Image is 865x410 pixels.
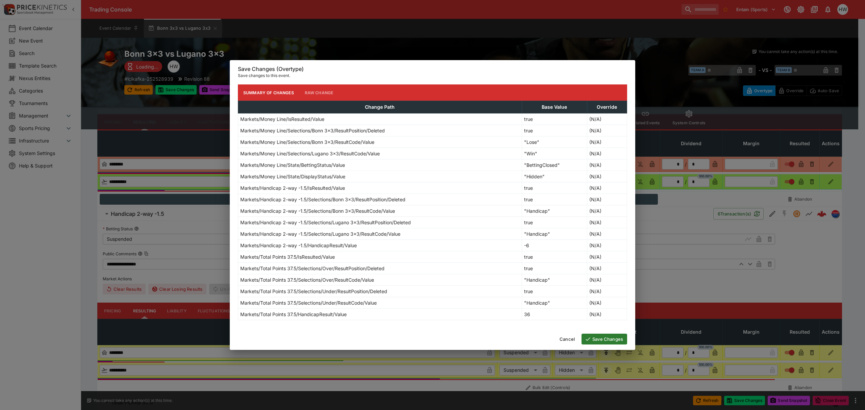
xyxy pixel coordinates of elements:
td: (N/A) [587,194,627,205]
p: Markets/Total Points 37.5/Selections/Under/ResultCode/Value [240,299,377,306]
button: Save Changes [582,334,627,344]
td: (N/A) [587,136,627,148]
td: true [522,251,587,263]
p: Markets/Total Points 37.5/Selections/Over/ResultPosition/Deleted [240,265,385,272]
td: true [522,194,587,205]
p: Markets/Handicap 2-way -1.5/Selections/Lugano 3x3/ResultPosition/Deleted [240,219,411,226]
td: (N/A) [587,125,627,136]
td: 36 [522,309,587,320]
td: "Hidden" [522,171,587,182]
th: Override [587,101,627,113]
td: (N/A) [587,182,627,194]
p: Markets/Handicap 2-way -1.5/HandicapResult/Value [240,242,357,249]
td: (N/A) [587,286,627,297]
p: Markets/Money Line/Selections/Lugano 3x3/ResultCode/Value [240,150,380,157]
td: true [522,263,587,274]
p: Markets/Handicap 2-way -1.5/IsResulted/Value [240,184,345,191]
td: "Win" [522,148,587,159]
td: (N/A) [587,297,627,309]
td: "Lose" [522,136,587,148]
td: (N/A) [587,148,627,159]
p: Markets/Handicap 2-way -1.5/Selections/Bonn 3x3/ResultPosition/Deleted [240,196,405,203]
button: Cancel [555,334,579,344]
td: "Handicap" [522,297,587,309]
p: Markets/Total Points 37.5/Selections/Over/ResultCode/Value [240,276,374,283]
td: (N/A) [587,309,627,320]
p: Markets/Handicap 2-way -1.5/Selections/Lugano 3x3/ResultCode/Value [240,230,400,237]
td: true [522,125,587,136]
p: Markets/Money Line/Selections/Bonn 3x3/ResultPosition/Deleted [240,127,385,134]
td: "Handicap" [522,274,587,286]
td: true [522,286,587,297]
h6: Save Changes (Overtype) [238,66,627,73]
p: Markets/Money Line/State/DisplayStatus/Value [240,173,345,180]
p: Save changes to this event. [238,72,627,79]
p: Markets/Money Line/IsResulted/Value [240,116,324,123]
td: (N/A) [587,240,627,251]
td: "BettingClosed" [522,159,587,171]
td: (N/A) [587,263,627,274]
td: true [522,113,587,125]
td: "Handicap" [522,205,587,217]
td: (N/A) [587,274,627,286]
p: Markets/Total Points 37.5/Selections/Under/ResultPosition/Deleted [240,288,387,295]
td: (N/A) [587,205,627,217]
td: (N/A) [587,113,627,125]
th: Base Value [522,101,587,113]
td: "Handicap" [522,228,587,240]
p: Markets/Total Points 37.5/IsResulted/Value [240,253,335,260]
td: (N/A) [587,251,627,263]
td: true [522,182,587,194]
td: (N/A) [587,217,627,228]
p: Markets/Money Line/Selections/Bonn 3x3/ResultCode/Value [240,138,374,146]
td: (N/A) [587,159,627,171]
button: Raw Change [299,84,339,101]
p: Markets/Total Points 37.5/HandicapResult/Value [240,311,347,318]
td: true [522,217,587,228]
button: Summary of Changes [238,84,299,101]
td: (N/A) [587,171,627,182]
td: -6 [522,240,587,251]
th: Change Path [238,101,522,113]
td: (N/A) [587,228,627,240]
p: Markets/Money Line/State/BettingStatus/Value [240,161,345,169]
p: Markets/Handicap 2-way -1.5/Selections/Bonn 3x3/ResultCode/Value [240,207,395,214]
